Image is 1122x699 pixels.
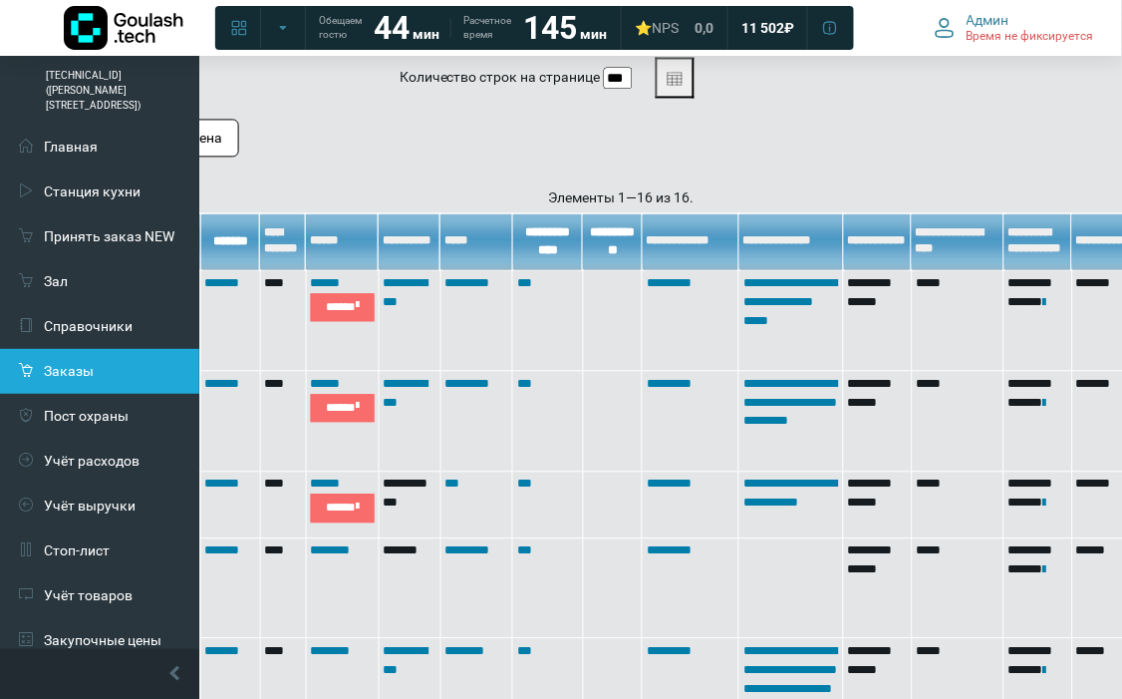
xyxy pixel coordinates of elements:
span: мин [580,26,607,42]
span: Расчетное время [463,14,511,42]
a: Обещаем гостю 44 мин Расчетное время 145 мин [307,10,619,46]
span: NPS [652,20,679,36]
span: Время не фиксируется [967,29,1094,45]
span: Обещаем гостю [319,14,362,42]
span: ₽ [784,19,794,37]
label: Количество строк на странице [400,67,601,88]
button: Админ Время не фиксируется [923,7,1106,49]
strong: 145 [523,9,577,47]
span: Админ [967,11,1009,29]
span: мин [413,26,439,42]
a: ⭐NPS 0,0 [623,10,725,46]
span: 11 502 [741,19,784,37]
span: 0,0 [695,19,713,37]
strong: 44 [374,9,410,47]
a: 11 502 ₽ [729,10,806,46]
div: ⭐ [635,19,679,37]
img: Логотип компании Goulash.tech [64,6,183,50]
